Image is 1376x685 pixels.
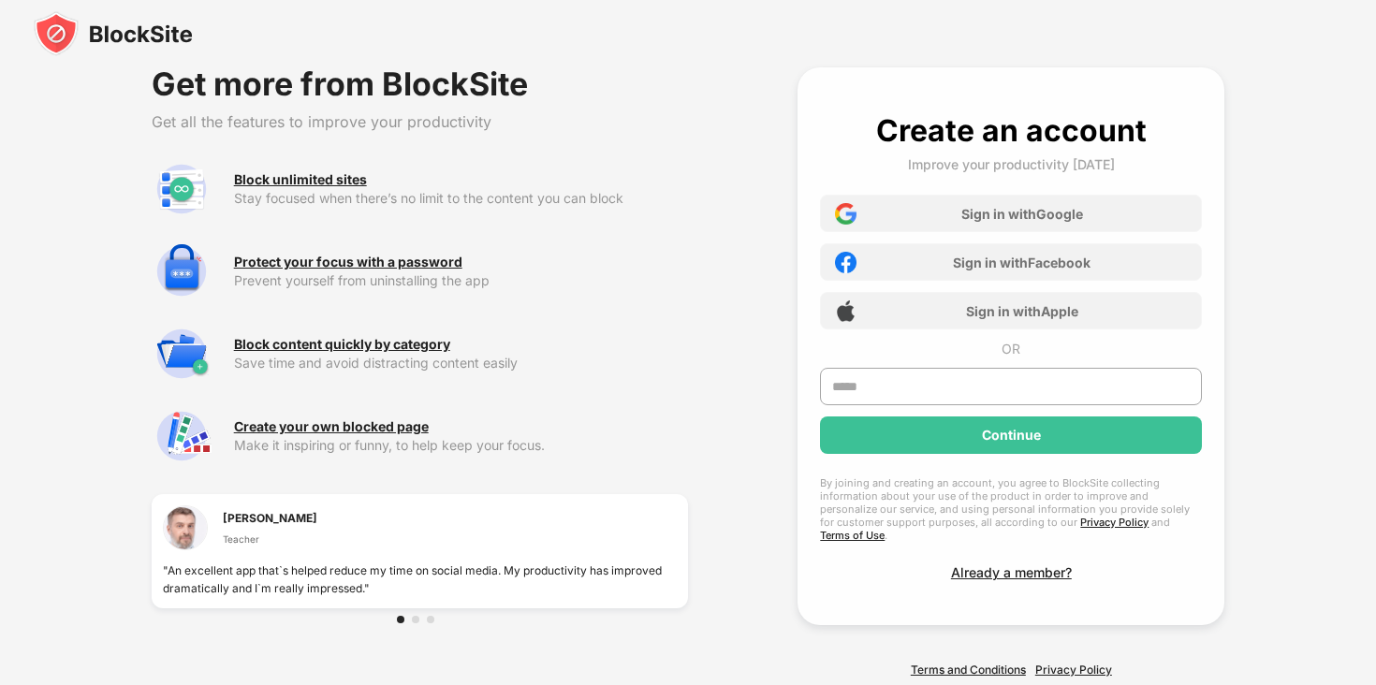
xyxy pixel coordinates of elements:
div: Save time and avoid distracting content easily [234,356,688,371]
div: Block content quickly by category [234,337,450,352]
img: premium-password-protection.svg [152,241,212,301]
div: Stay focused when there’s no limit to the content you can block [234,191,688,206]
a: Privacy Policy [1080,516,1149,529]
img: premium-unlimited-blocklist.svg [152,159,212,219]
a: Terms and Conditions [911,663,1026,677]
div: Prevent yourself from uninstalling the app [234,273,688,288]
div: Already a member? [951,564,1072,580]
div: Create an account [876,112,1147,149]
div: Sign in with Facebook [953,255,1091,270]
a: Terms of Use [820,529,885,542]
div: Improve your productivity [DATE] [908,156,1115,172]
div: OR [1002,341,1020,357]
div: Block unlimited sites [234,172,367,187]
img: google-icon.png [835,203,856,225]
div: Get more from BlockSite [152,67,688,101]
img: facebook-icon.png [835,252,856,273]
img: premium-category.svg [152,324,212,384]
div: By joining and creating an account, you agree to BlockSite collecting information about your use ... [820,476,1202,542]
div: Create your own blocked page [234,419,429,434]
div: [PERSON_NAME] [223,509,317,527]
img: apple-icon.png [835,300,856,322]
div: Get all the features to improve your productivity [152,112,688,131]
div: "An excellent app that`s helped reduce my time on social media. My productivity has improved dram... [163,561,677,597]
div: Teacher [223,532,317,547]
img: premium-customize-block-page.svg [152,406,212,466]
div: Make it inspiring or funny, to help keep your focus. [234,438,688,453]
div: Protect your focus with a password [234,255,462,270]
a: Privacy Policy [1035,663,1112,677]
div: Continue [982,428,1041,443]
img: testimonial-1.jpg [163,505,208,550]
img: blocksite-icon-black.svg [34,11,193,56]
div: Sign in with Google [961,206,1083,222]
div: Sign in with Apple [966,303,1078,319]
